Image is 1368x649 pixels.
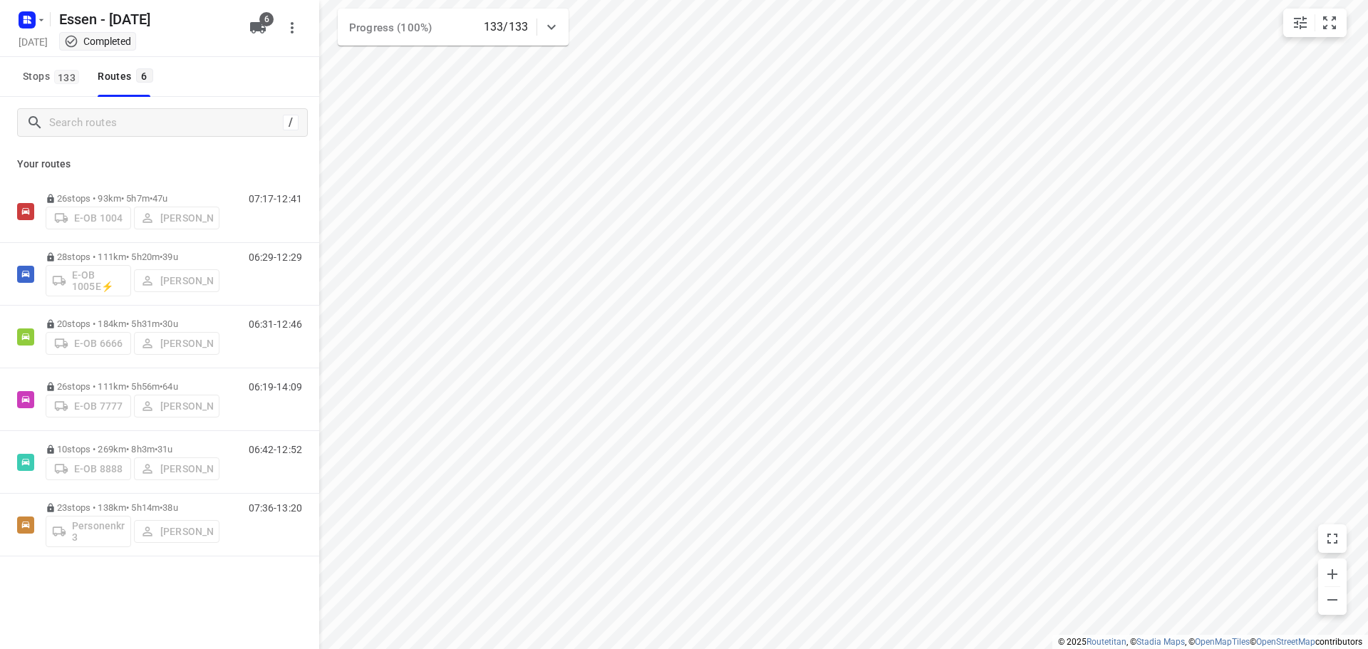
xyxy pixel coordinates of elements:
[46,318,219,329] p: 20 stops • 184km • 5h31m
[46,193,219,204] p: 26 stops • 93km • 5h7m
[162,502,177,513] span: 38u
[54,70,79,84] span: 133
[249,251,302,263] p: 06:29-12:29
[160,502,162,513] span: •
[1286,9,1315,37] button: Map settings
[64,34,131,48] div: This project completed. You cannot make any changes to it.
[1136,637,1185,647] a: Stadia Maps
[244,14,272,42] button: 6
[283,115,299,130] div: /
[136,68,153,83] span: 6
[249,381,302,393] p: 06:19-14:09
[484,19,528,36] p: 133/133
[160,381,162,392] span: •
[162,381,177,392] span: 64u
[160,251,162,262] span: •
[1087,637,1126,647] a: Routetitan
[152,193,167,204] span: 47u
[1195,637,1250,647] a: OpenMapTiles
[249,318,302,330] p: 06:31-12:46
[349,21,432,34] span: Progress (100%)
[150,193,152,204] span: •
[1256,637,1315,647] a: OpenStreetMap
[278,14,306,42] button: More
[160,318,162,329] span: •
[259,12,274,26] span: 6
[46,444,219,455] p: 10 stops • 269km • 8h3m
[249,502,302,514] p: 07:36-13:20
[1058,637,1362,647] li: © 2025 , © , © © contributors
[49,112,283,134] input: Search routes
[17,157,302,172] p: Your routes
[46,502,219,513] p: 23 stops • 138km • 5h14m
[1283,9,1347,37] div: small contained button group
[1315,9,1344,37] button: Fit zoom
[98,68,157,85] div: Routes
[162,251,177,262] span: 39u
[155,444,157,455] span: •
[162,318,177,329] span: 30u
[46,381,219,392] p: 26 stops • 111km • 5h56m
[338,9,569,46] div: Progress (100%)133/133
[249,444,302,455] p: 06:42-12:52
[23,68,83,85] span: Stops
[157,444,172,455] span: 31u
[46,251,219,262] p: 28 stops • 111km • 5h20m
[249,193,302,204] p: 07:17-12:41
